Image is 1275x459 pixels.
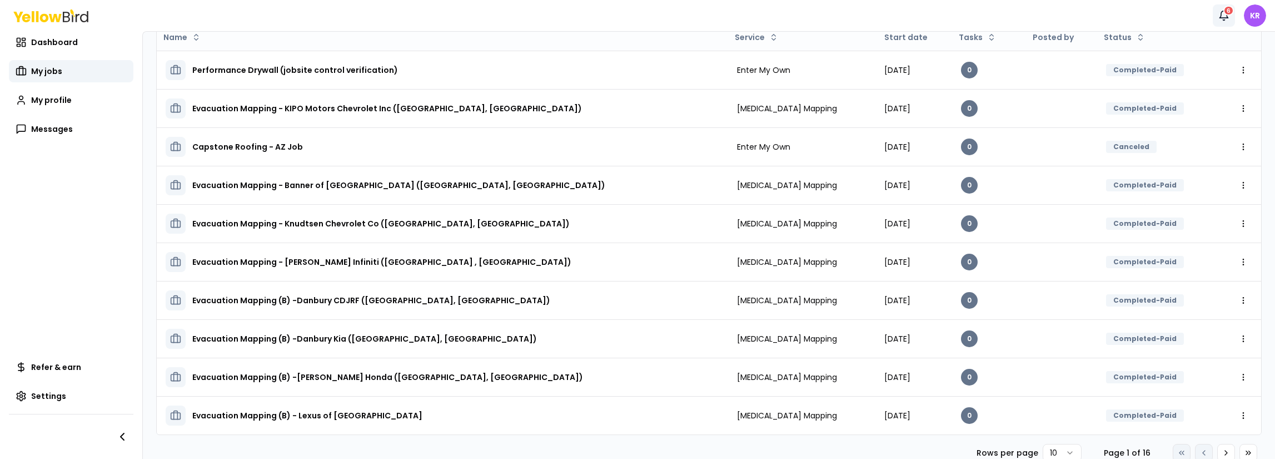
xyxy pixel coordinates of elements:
[9,356,133,378] a: Refer & earn
[1106,409,1184,422] div: Completed-Paid
[884,141,910,152] span: [DATE]
[192,406,422,426] h3: Evacuation Mapping (B) - Lexus of [GEOGRAPHIC_DATA]
[884,333,910,344] span: [DATE]
[961,177,978,194] div: 0
[884,410,910,421] span: [DATE]
[961,407,978,424] div: 0
[735,32,765,43] span: Service
[1223,6,1234,16] div: 6
[163,32,187,43] span: Name
[31,124,73,135] span: Messages
[1099,447,1155,458] div: Page 1 of 16
[1244,4,1266,27] span: KR
[31,362,81,373] span: Refer & earn
[9,89,133,111] a: My profile
[884,180,910,191] span: [DATE]
[9,385,133,407] a: Settings
[9,118,133,140] a: Messages
[884,372,910,383] span: [DATE]
[961,369,978,386] div: 0
[31,66,62,77] span: My jobs
[961,254,978,270] div: 0
[31,37,78,48] span: Dashboard
[1099,28,1149,46] button: Status
[1024,24,1097,51] th: Posted by
[192,137,303,157] h3: Capstone Roofing - AZ Job
[192,175,605,195] h3: Evacuation Mapping - Banner of [GEOGRAPHIC_DATA] ([GEOGRAPHIC_DATA], [GEOGRAPHIC_DATA])
[1106,294,1184,307] div: Completed-Paid
[961,62,978,78] div: 0
[192,252,571,272] h3: Evacuation Mapping - [PERSON_NAME] Infiniti ([GEOGRAPHIC_DATA] , [GEOGRAPHIC_DATA])
[1106,218,1184,230] div: Completed-Paid
[730,28,783,46] button: Service
[959,32,983,43] span: Tasks
[884,103,910,114] span: [DATE]
[737,141,790,152] span: Enter My Own
[961,292,978,309] div: 0
[961,330,978,347] div: 0
[737,218,837,229] span: [MEDICAL_DATA] Mapping
[1213,4,1235,27] button: 6
[192,329,537,349] h3: Evacuation Mapping (B) -Danbury Kia ([GEOGRAPHIC_DATA], [GEOGRAPHIC_DATA])
[737,103,837,114] span: [MEDICAL_DATA] Mapping
[1106,141,1157,153] div: Canceled
[1106,179,1184,191] div: Completed-Paid
[31,95,72,106] span: My profile
[961,100,978,117] div: 0
[192,98,582,119] h3: Evacuation Mapping - KIPO Motors Chevrolet Inc ([GEOGRAPHIC_DATA], [GEOGRAPHIC_DATA])
[737,372,837,383] span: [MEDICAL_DATA] Mapping
[977,447,1038,458] p: Rows per page
[737,65,790,76] span: Enter My Own
[884,256,910,268] span: [DATE]
[192,60,398,80] h3: Performance Drywall (jobsite control verification)
[9,31,133,53] a: Dashboard
[884,65,910,76] span: [DATE]
[737,410,837,421] span: [MEDICAL_DATA] Mapping
[961,139,978,155] div: 0
[737,256,837,268] span: [MEDICAL_DATA] Mapping
[737,180,837,191] span: [MEDICAL_DATA] Mapping
[192,367,583,387] h3: Evacuation Mapping (B) -[PERSON_NAME] Honda ([GEOGRAPHIC_DATA], [GEOGRAPHIC_DATA])
[1106,371,1184,383] div: Completed-Paid
[884,218,910,229] span: [DATE]
[961,215,978,232] div: 0
[737,333,837,344] span: [MEDICAL_DATA] Mapping
[9,60,133,82] a: My jobs
[1106,64,1184,76] div: Completed-Paid
[737,295,837,306] span: [MEDICAL_DATA] Mapping
[1106,102,1184,115] div: Completed-Paid
[159,28,205,46] button: Name
[954,28,1000,46] button: Tasks
[875,24,952,51] th: Start date
[192,290,550,310] h3: Evacuation Mapping (B) -Danbury CDJRF ([GEOGRAPHIC_DATA], [GEOGRAPHIC_DATA])
[192,214,570,234] h3: Evacuation Mapping - Knudtsen Chevrolet Co ([GEOGRAPHIC_DATA], [GEOGRAPHIC_DATA])
[1106,333,1184,345] div: Completed-Paid
[1106,256,1184,268] div: Completed-Paid
[31,391,66,402] span: Settings
[1104,32,1132,43] span: Status
[884,295,910,306] span: [DATE]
